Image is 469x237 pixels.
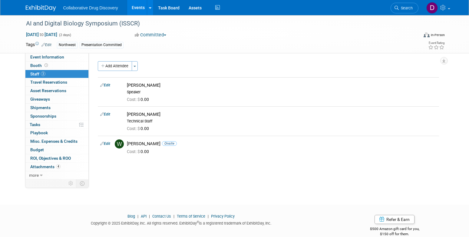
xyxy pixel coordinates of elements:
[375,215,415,224] a: Refer & Earn
[30,164,61,169] span: Attachments
[172,214,176,219] span: |
[197,220,199,224] sup: ®
[66,179,76,187] td: Personalize Event Tab Strip
[25,146,88,154] a: Budget
[127,97,140,102] span: Cost: $
[177,214,205,219] a: Terms of Service
[127,126,140,131] span: Cost: $
[100,112,110,116] a: Edit
[127,141,437,147] div: [PERSON_NAME]
[41,43,51,47] a: Edit
[431,33,445,37] div: In-Person
[25,163,88,171] a: Attachments4
[63,5,118,10] span: Collaborative Drug Discovery
[30,147,44,152] span: Budget
[25,129,88,137] a: Playbook
[30,55,64,59] span: Event Information
[98,61,132,71] button: Add Attendee
[127,82,437,88] div: [PERSON_NAME]
[127,112,437,117] div: [PERSON_NAME]
[30,105,51,110] span: Shipments
[399,6,413,10] span: Search
[147,214,151,219] span: |
[127,149,140,154] span: Cost: $
[25,87,88,95] a: Asset Reservations
[41,72,45,76] span: 3
[391,3,418,13] a: Search
[127,97,151,102] span: 0.00
[426,2,438,14] img: Daniel Castro
[57,42,78,48] div: Northwest
[43,63,49,68] span: Booth not reserved yet
[127,90,437,95] div: Speaker
[30,80,67,85] span: Travel Reservations
[80,42,124,48] div: Presentation Committed
[25,121,88,129] a: Tasks
[30,63,49,68] span: Booth
[346,222,444,236] div: $500 Amazon gift card for you,
[127,119,437,124] div: Technical Staff
[30,139,78,144] span: Misc. Expenses & Credits
[127,126,151,131] span: 0.00
[25,112,88,120] a: Sponsorships
[162,141,177,146] span: Onsite
[25,78,88,86] a: Travel Reservations
[30,97,50,102] span: Giveaways
[206,214,210,219] span: |
[25,70,88,78] a: Staff3
[26,219,337,226] div: Copyright © 2025 ExhibitDay, Inc. All rights reserved. ExhibitDay is a registered trademark of Ex...
[30,88,66,93] span: Asset Reservations
[428,42,444,45] div: Event Rating
[39,32,45,37] span: to
[26,32,58,37] span: [DATE] [DATE]
[26,42,51,48] td: Tags
[25,104,88,112] a: Shipments
[29,173,39,178] span: more
[25,53,88,61] a: Event Information
[127,149,151,154] span: 0.00
[25,154,88,162] a: ROI, Objectives & ROO
[25,137,88,145] a: Misc. Expenses & Credits
[30,114,56,118] span: Sponsorships
[25,62,88,70] a: Booth
[30,130,48,135] span: Playbook
[56,164,61,169] span: 4
[383,32,445,41] div: Event Format
[346,232,444,237] div: $150 off for them.
[424,32,430,37] img: Format-Inperson.png
[127,214,135,219] a: Blog
[133,32,169,38] button: Committed
[26,5,56,11] img: ExhibitDay
[25,171,88,179] a: more
[115,139,124,149] img: W.jpg
[24,18,409,29] div: AI and Digital Biology Symposium (ISSCR)
[30,72,45,76] span: Staff
[152,214,171,219] a: Contact Us
[58,33,71,37] span: (2 days)
[136,214,140,219] span: |
[25,95,88,103] a: Giveaways
[30,156,71,161] span: ROI, Objectives & ROO
[100,142,110,146] a: Edit
[30,122,40,127] span: Tasks
[76,179,88,187] td: Toggle Event Tabs
[100,83,110,87] a: Edit
[211,214,235,219] a: Privacy Policy
[141,214,147,219] a: API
